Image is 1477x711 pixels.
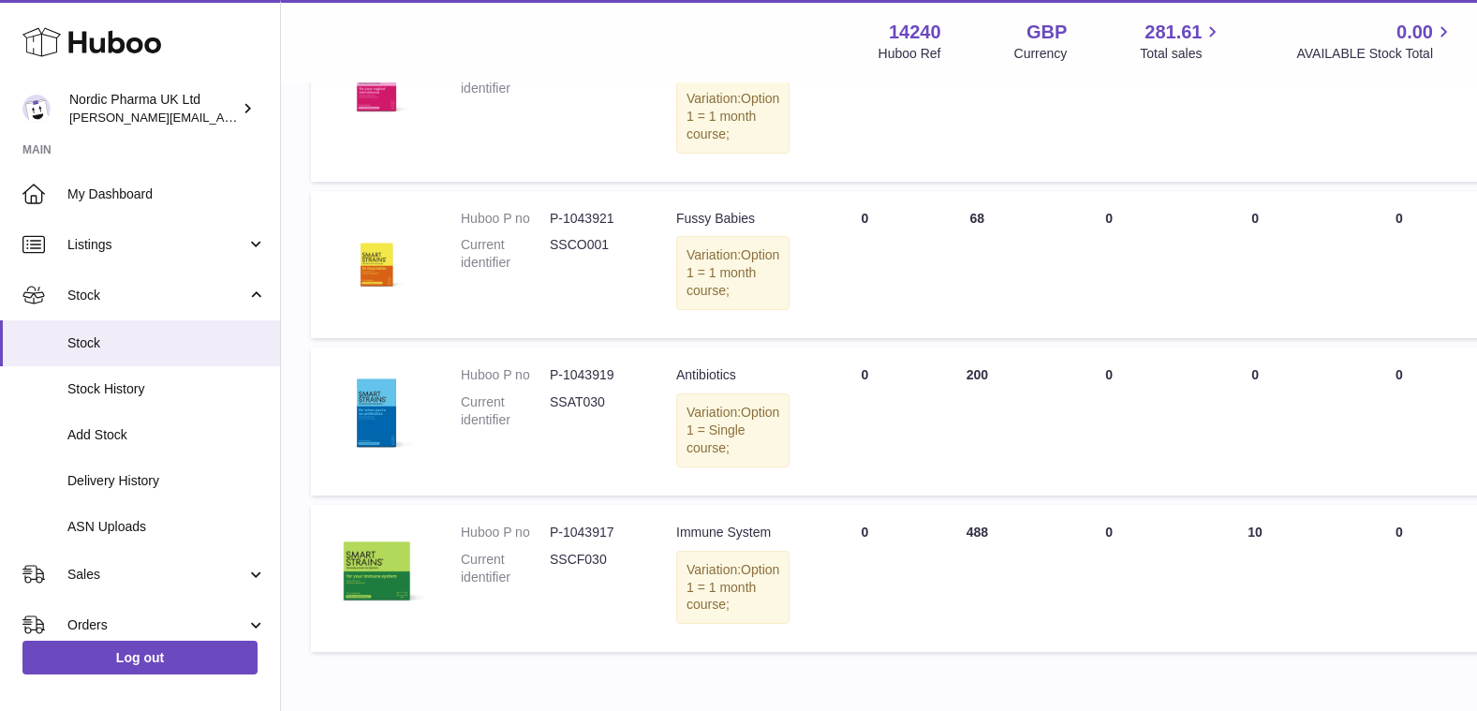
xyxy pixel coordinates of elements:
[67,518,266,536] span: ASN Uploads
[1140,20,1223,63] a: 281.61 Total sales
[550,393,639,429] dd: SSAT030
[676,80,790,154] div: Variation:
[67,185,266,203] span: My Dashboard
[808,191,921,339] td: 0
[67,380,266,398] span: Stock History
[1033,505,1185,653] td: 0
[1396,367,1403,382] span: 0
[676,524,790,541] div: Immune System
[687,247,779,298] span: Option 1 = 1 month course;
[676,236,790,310] div: Variation:
[461,551,550,586] dt: Current identifier
[550,551,639,586] dd: SSCF030
[808,16,921,181] td: 0
[921,16,1033,181] td: 304
[676,210,790,228] div: Fussy Babies
[921,505,1033,653] td: 488
[1185,348,1325,496] td: 0
[69,91,238,126] div: Nordic Pharma UK Ltd
[69,110,376,125] span: [PERSON_NAME][EMAIL_ADDRESS][DOMAIN_NAME]
[1296,20,1455,63] a: 0.00 AVAILABLE Stock Total
[22,95,51,123] img: joe.plant@parapharmdev.com
[461,210,550,228] dt: Huboo P no
[1185,191,1325,339] td: 0
[550,210,639,228] dd: P-1043921
[67,616,246,634] span: Orders
[808,505,921,653] td: 0
[1033,16,1185,181] td: 0
[67,426,266,444] span: Add Stock
[461,524,550,541] dt: Huboo P no
[1185,16,1325,181] td: 3
[1396,525,1403,540] span: 0
[550,524,639,541] dd: P-1043917
[67,334,266,352] span: Stock
[1396,20,1433,45] span: 0.00
[330,524,423,617] img: product image
[687,562,779,613] span: Option 1 = 1 month course;
[330,210,423,304] img: product image
[921,191,1033,339] td: 68
[1185,505,1325,653] td: 10
[461,393,550,429] dt: Current identifier
[1027,20,1067,45] strong: GBP
[1033,348,1185,496] td: 0
[879,45,941,63] div: Huboo Ref
[1014,45,1068,63] div: Currency
[921,348,1033,496] td: 200
[1396,211,1403,226] span: 0
[808,348,921,496] td: 0
[1033,191,1185,339] td: 0
[1145,20,1202,45] span: 281.61
[1140,45,1223,63] span: Total sales
[550,366,639,384] dd: P-1043919
[67,566,246,584] span: Sales
[687,405,779,455] span: Option 1 = Single course;
[550,236,639,272] dd: SSCO001
[687,91,779,141] span: Option 1 = 1 month course;
[461,366,550,384] dt: Huboo P no
[676,393,790,467] div: Variation:
[22,641,258,674] a: Log out
[676,366,790,384] div: Antibiotics
[676,551,790,625] div: Variation:
[330,366,423,460] img: product image
[67,472,266,490] span: Delivery History
[67,287,246,304] span: Stock
[1296,45,1455,63] span: AVAILABLE Stock Total
[67,236,246,254] span: Listings
[889,20,941,45] strong: 14240
[461,236,550,272] dt: Current identifier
